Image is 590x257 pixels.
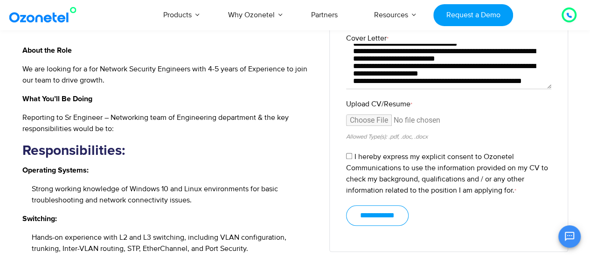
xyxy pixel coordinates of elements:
strong: About the Role [22,47,72,54]
button: Open chat [558,225,581,248]
label: Cover Letter [346,33,551,44]
strong: Operating Systems: [22,167,89,174]
label: Upload CV/Resume [346,98,551,110]
li: Strong working knowledge of Windows 10 and Linux environments for basic troubleshooting and netwo... [32,183,316,206]
p: Reporting to Sr Engineer – Networking team of Engineering department & the key responsibilities w... [22,112,316,134]
p: We are looking for a for Network Security Engineers with 4-5 years of Experience to join our team... [22,63,316,86]
a: Request a Demo [433,4,513,26]
strong: Switching: [22,215,57,222]
strong: What You’ll Be Doing [22,95,92,103]
strong: Responsibilities: [22,144,125,158]
small: Allowed Type(s): .pdf, .doc, .docx [346,133,428,140]
li: Hands-on experience with L2 and L3 switching, including VLAN configuration, trunking, Inter-VLAN ... [32,232,316,254]
label: I hereby express my explicit consent to Ozonetel Communications to use the information provided o... [346,152,548,195]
